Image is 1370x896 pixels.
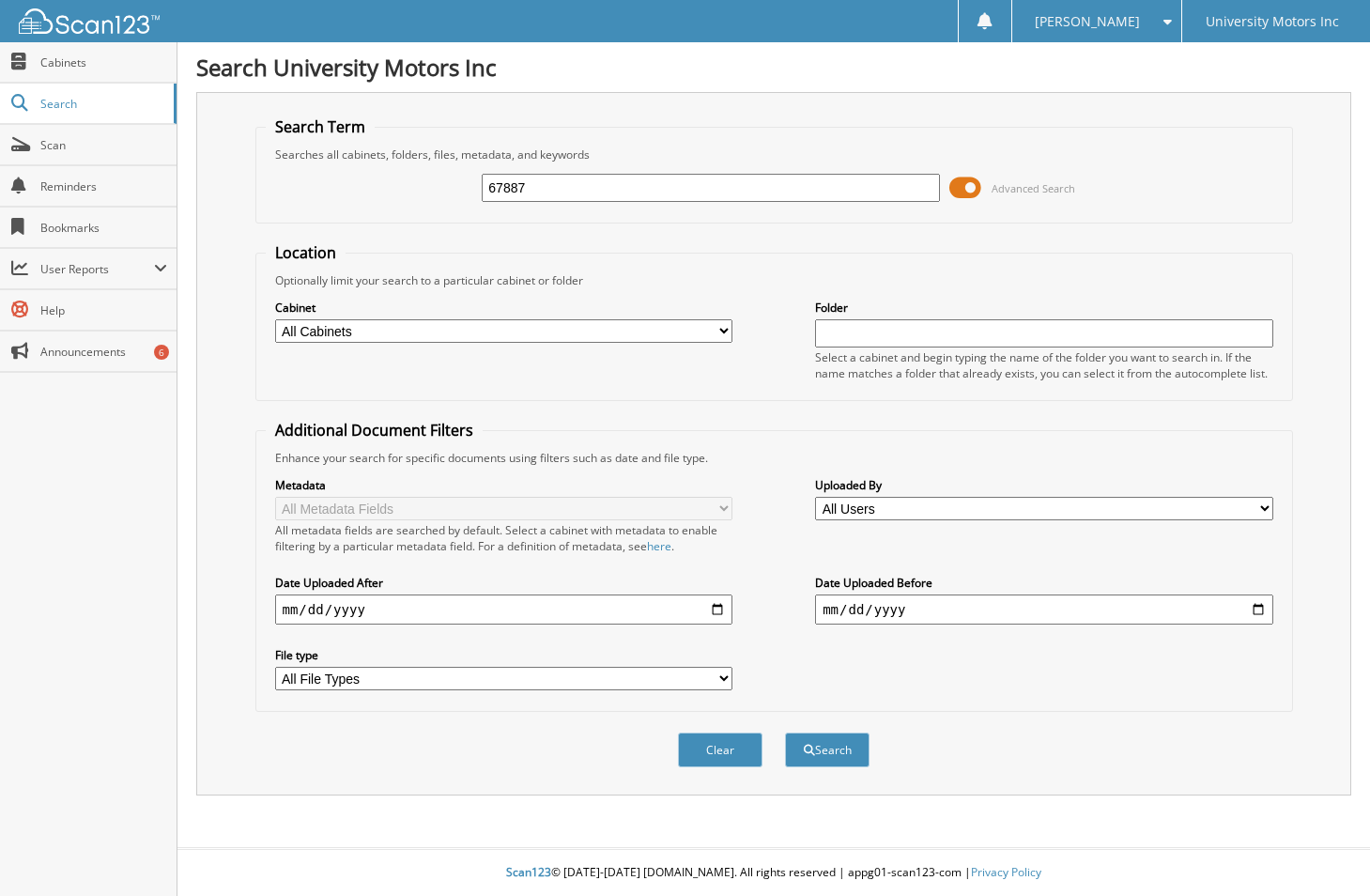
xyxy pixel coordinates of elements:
[40,220,167,236] span: Bookmarks
[154,345,169,360] div: 6
[678,733,762,767] button: Clear
[196,52,1351,83] h1: Search University Motors Inc
[1035,16,1140,27] span: [PERSON_NAME]
[275,300,732,316] label: Cabinet
[40,137,167,153] span: Scan
[815,300,1272,316] label: Folder
[275,522,732,554] div: All metadata fields are searched by default. Select a cabinet with metadata to enable filtering b...
[266,420,483,440] legend: Additional Document Filters
[1206,16,1339,27] span: University Motors Inc
[506,864,551,880] span: Scan123
[1276,806,1370,896] iframe: Chat Widget
[177,850,1370,896] div: © [DATE]-[DATE] [DOMAIN_NAME]. All rights reserved | appg01-scan123-com |
[40,344,167,360] span: Announcements
[266,116,375,137] legend: Search Term
[971,864,1041,880] a: Privacy Policy
[815,575,1272,591] label: Date Uploaded Before
[275,647,732,663] label: File type
[275,575,732,591] label: Date Uploaded After
[785,733,870,767] button: Search
[275,595,732,625] input: start
[815,349,1272,381] div: Select a cabinet and begin typing the name of the folder you want to search in. If the name match...
[266,272,1283,288] div: Optionally limit your search to a particular cabinet or folder
[992,181,1075,195] span: Advanced Search
[815,595,1272,625] input: end
[19,8,160,34] img: scan123-logo-white.svg
[266,450,1283,466] div: Enhance your search for specific documents using filters such as date and file type.
[40,261,154,277] span: User Reports
[40,96,164,112] span: Search
[815,477,1272,493] label: Uploaded By
[275,477,732,493] label: Metadata
[266,242,346,263] legend: Location
[266,147,1283,162] div: Searches all cabinets, folders, files, metadata, and keywords
[40,302,167,318] span: Help
[40,54,167,70] span: Cabinets
[647,538,671,554] a: here
[40,178,167,194] span: Reminders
